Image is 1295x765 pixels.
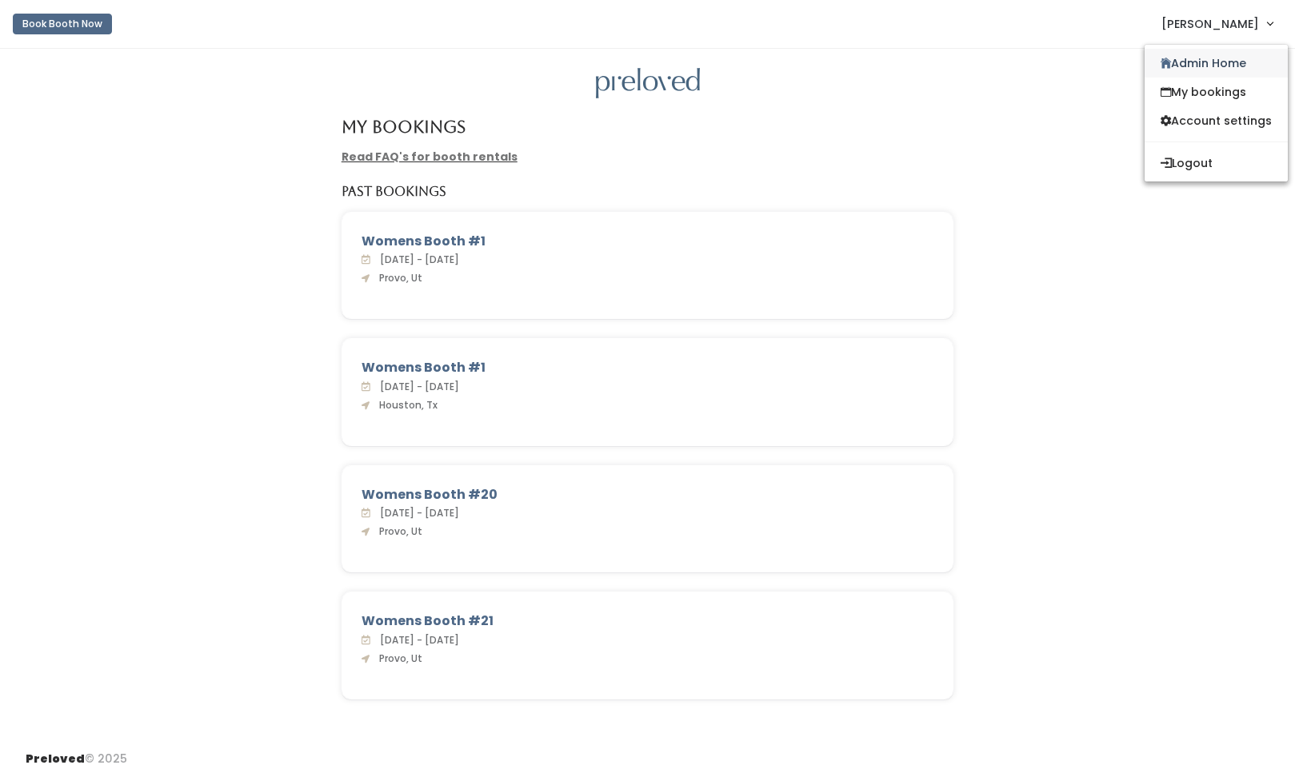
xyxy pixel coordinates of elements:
[362,612,934,631] div: Womens Booth #21
[13,6,112,42] a: Book Booth Now
[342,118,466,136] h4: My Bookings
[1145,149,1288,177] button: Logout
[362,358,934,377] div: Womens Booth #1
[374,633,459,647] span: [DATE] - [DATE]
[1145,6,1289,41] a: [PERSON_NAME]
[13,14,112,34] button: Book Booth Now
[373,524,422,538] span: Provo, Ut
[1161,15,1259,33] span: [PERSON_NAME]
[362,485,934,504] div: Womens Booth #20
[373,651,422,665] span: Provo, Ut
[1145,49,1288,78] a: Admin Home
[1145,106,1288,135] a: Account settings
[374,380,459,393] span: [DATE] - [DATE]
[342,149,518,165] a: Read FAQ's for booth rentals
[373,271,422,285] span: Provo, Ut
[1145,78,1288,106] a: My bookings
[373,398,438,412] span: Houston, Tx
[374,253,459,266] span: [DATE] - [DATE]
[342,185,446,199] h5: Past Bookings
[596,68,700,99] img: preloved logo
[362,232,934,251] div: Womens Booth #1
[374,506,459,520] span: [DATE] - [DATE]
